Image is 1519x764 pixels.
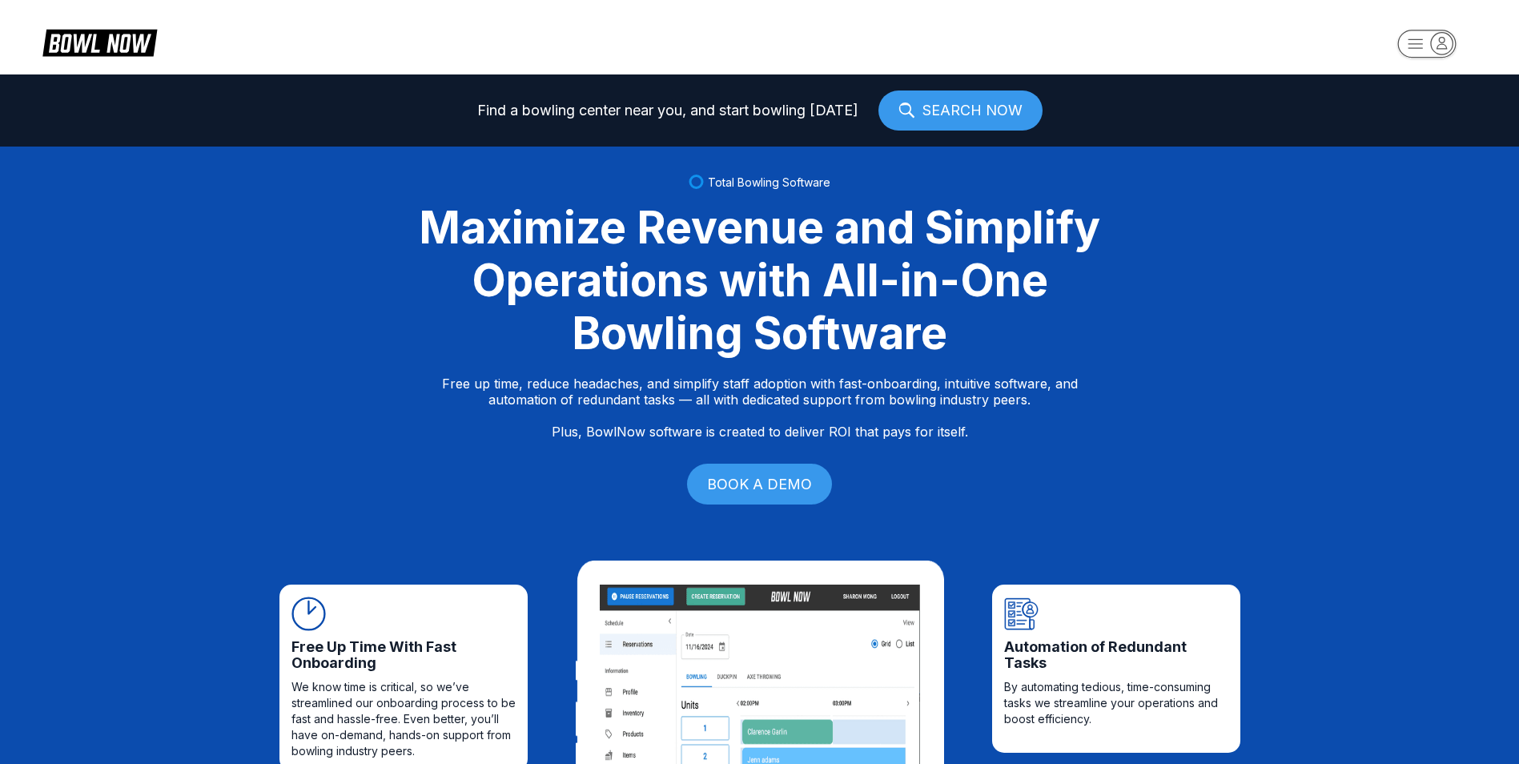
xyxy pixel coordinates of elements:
span: By automating tedious, time-consuming tasks we streamline your operations and boost efficiency. [1004,679,1228,727]
div: Maximize Revenue and Simplify Operations with All-in-One Bowling Software [400,201,1120,360]
span: Total Bowling Software [708,175,830,189]
p: Free up time, reduce headaches, and simplify staff adoption with fast-onboarding, intuitive softw... [442,376,1078,440]
span: We know time is critical, so we’ve streamlined our onboarding process to be fast and hassle-free.... [291,679,516,759]
span: Automation of Redundant Tasks [1004,639,1228,671]
a: SEARCH NOW [878,90,1043,131]
span: Free Up Time With Fast Onboarding [291,639,516,671]
span: Find a bowling center near you, and start bowling [DATE] [477,103,858,119]
a: BOOK A DEMO [687,464,832,505]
